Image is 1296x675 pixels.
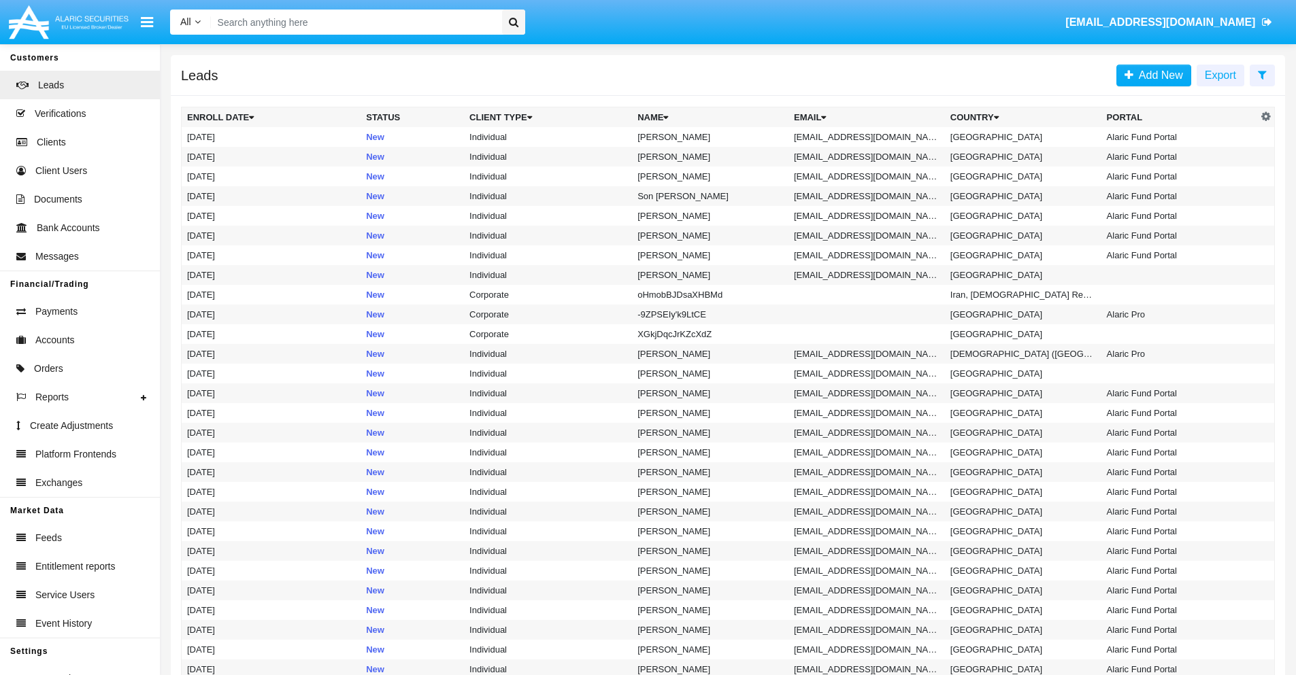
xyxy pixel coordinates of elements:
td: New [361,620,464,640]
span: Verifications [35,107,86,121]
td: [PERSON_NAME] [632,167,788,186]
td: [GEOGRAPHIC_DATA] [945,383,1101,403]
td: Individual [464,462,632,482]
td: Alaric Fund Portal [1101,600,1258,620]
td: [EMAIL_ADDRESS][DOMAIN_NAME] [788,502,945,521]
td: [DATE] [182,383,361,403]
span: Client Users [35,164,87,178]
td: [GEOGRAPHIC_DATA] [945,423,1101,443]
td: [PERSON_NAME] [632,245,788,265]
td: [DATE] [182,561,361,581]
td: [EMAIL_ADDRESS][DOMAIN_NAME] [788,245,945,265]
h5: Leads [181,70,218,81]
a: All [170,15,211,29]
td: New [361,206,464,226]
td: [DATE] [182,344,361,364]
a: Add New [1116,65,1191,86]
input: Search [211,10,497,35]
td: Individual [464,541,632,561]
td: Alaric Fund Portal [1101,206,1258,226]
td: New [361,127,464,147]
td: New [361,561,464,581]
td: New [361,226,464,245]
td: Individual [464,206,632,226]
td: New [361,502,464,521]
td: Iran, [DEMOGRAPHIC_DATA] Republic of [945,285,1101,305]
span: Exchanges [35,476,82,490]
span: Messages [35,249,79,264]
span: Create Adjustments [30,419,113,433]
td: New [361,265,464,285]
td: Individual [464,502,632,521]
td: [DEMOGRAPHIC_DATA] ([GEOGRAPHIC_DATA]) [945,344,1101,364]
td: [GEOGRAPHIC_DATA] [945,167,1101,186]
td: -9ZPSEIy'k9LtCE [632,305,788,324]
td: [DATE] [182,147,361,167]
td: [GEOGRAPHIC_DATA] [945,502,1101,521]
td: [GEOGRAPHIC_DATA] [945,305,1101,324]
td: [PERSON_NAME] [632,561,788,581]
td: [GEOGRAPHIC_DATA] [945,186,1101,206]
td: Alaric Fund Portal [1101,482,1258,502]
td: Alaric Fund Portal [1101,521,1258,541]
td: [GEOGRAPHIC_DATA] [945,482,1101,502]
a: [EMAIL_ADDRESS][DOMAIN_NAME] [1059,3,1279,41]
td: New [361,521,464,541]
td: Individual [464,521,632,541]
td: [GEOGRAPHIC_DATA] [945,127,1101,147]
td: [DATE] [182,206,361,226]
td: Alaric Fund Portal [1101,186,1258,206]
td: Individual [464,245,632,265]
td: New [361,186,464,206]
td: [DATE] [182,285,361,305]
td: [GEOGRAPHIC_DATA] [945,206,1101,226]
td: [EMAIL_ADDRESS][DOMAIN_NAME] [788,344,945,364]
td: Alaric Fund Portal [1101,561,1258,581]
td: [EMAIL_ADDRESS][DOMAIN_NAME] [788,462,945,482]
td: [PERSON_NAME] [632,581,788,600]
td: [DATE] [182,581,361,600]
td: [EMAIL_ADDRESS][DOMAIN_NAME] [788,127,945,147]
td: [EMAIL_ADDRESS][DOMAIN_NAME] [788,186,945,206]
td: Alaric Fund Portal [1101,245,1258,265]
td: Son [PERSON_NAME] [632,186,788,206]
td: New [361,167,464,186]
td: [PERSON_NAME] [632,482,788,502]
td: Individual [464,167,632,186]
td: Individual [464,226,632,245]
td: [PERSON_NAME] [632,541,788,561]
td: [PERSON_NAME] [632,521,788,541]
td: Alaric Fund Portal [1101,443,1258,462]
td: [PERSON_NAME] [632,462,788,482]
td: [EMAIL_ADDRESS][DOMAIN_NAME] [788,541,945,561]
td: Individual [464,600,632,620]
td: [GEOGRAPHIC_DATA] [945,600,1101,620]
td: [PERSON_NAME] [632,226,788,245]
span: Platform Frontends [35,447,116,462]
td: New [361,462,464,482]
td: [PERSON_NAME] [632,620,788,640]
td: New [361,581,464,600]
td: Alaric Fund Portal [1101,383,1258,403]
td: [DATE] [182,423,361,443]
span: Clients [37,135,66,150]
td: New [361,324,464,344]
td: Individual [464,383,632,403]
td: [GEOGRAPHIC_DATA] [945,226,1101,245]
td: New [361,344,464,364]
td: New [361,482,464,502]
td: [PERSON_NAME] [632,640,788,659]
td: New [361,147,464,167]
td: [EMAIL_ADDRESS][DOMAIN_NAME] [788,581,945,600]
td: [DATE] [182,364,361,383]
td: [EMAIL_ADDRESS][DOMAIN_NAME] [788,206,945,226]
td: [DATE] [182,600,361,620]
td: Individual [464,403,632,423]
td: New [361,443,464,462]
td: Alaric Fund Portal [1101,541,1258,561]
td: [GEOGRAPHIC_DATA] [945,620,1101,640]
td: Individual [464,640,632,659]
td: [EMAIL_ADDRESS][DOMAIN_NAME] [788,226,945,245]
td: New [361,245,464,265]
td: [PERSON_NAME] [632,344,788,364]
